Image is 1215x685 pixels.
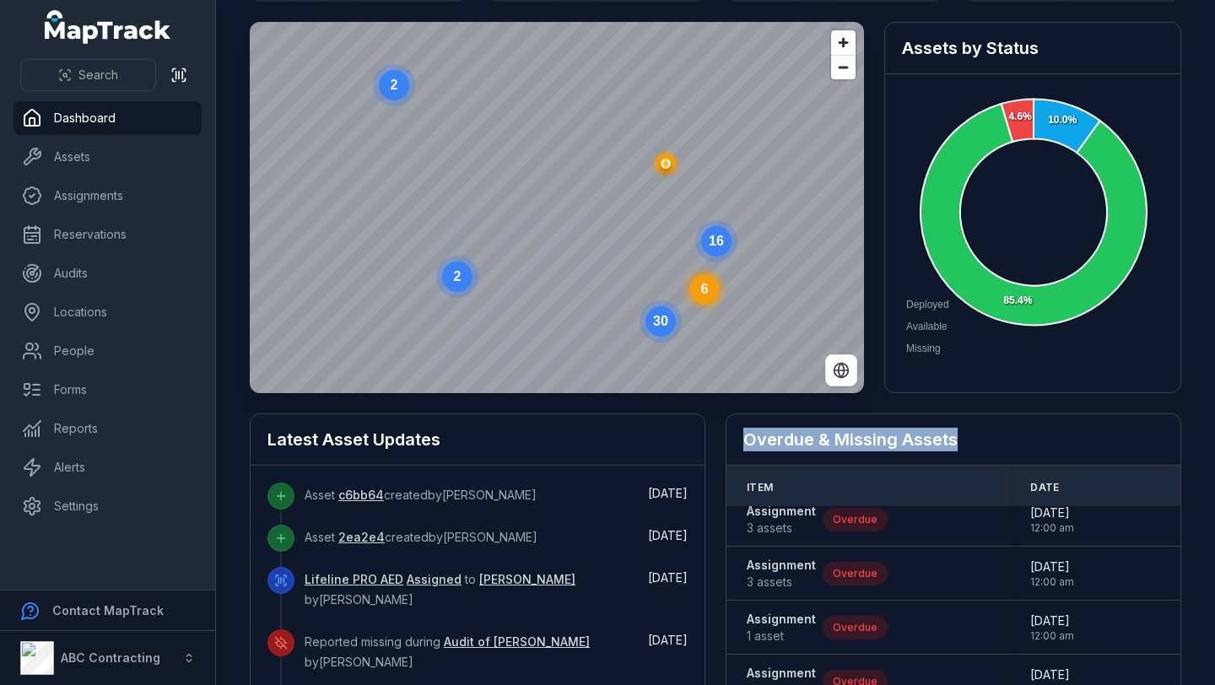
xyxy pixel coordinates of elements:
[747,481,773,494] span: Item
[825,354,857,386] button: Switch to Satellite View
[13,179,202,213] a: Assignments
[1030,629,1074,643] span: 12:00 am
[13,334,202,368] a: People
[747,520,816,537] span: 3 assets
[61,650,160,665] strong: ABC Contracting
[648,570,688,585] span: [DATE]
[1030,575,1074,589] span: 12:00 am
[1030,666,1074,683] span: [DATE]
[648,528,688,542] time: 06/09/2025, 10:38:48 am
[479,571,575,588] a: [PERSON_NAME]
[13,412,202,445] a: Reports
[1030,504,1074,535] time: 31/01/2025, 12:00:00 am
[1030,521,1074,535] span: 12:00 am
[13,373,202,407] a: Forms
[902,36,1164,60] h2: Assets by Status
[13,218,202,251] a: Reservations
[648,486,688,500] span: [DATE]
[747,665,816,682] strong: Assignment
[454,269,462,283] text: 2
[444,634,590,650] a: Audit of [PERSON_NAME]
[701,282,709,296] text: 6
[13,256,202,290] a: Audits
[648,486,688,500] time: 07/09/2025, 1:23:44 pm
[747,574,816,591] span: 3 assets
[267,428,688,451] h2: Latest Asset Updates
[653,314,668,328] text: 30
[338,487,384,504] a: c6bb64
[648,528,688,542] span: [DATE]
[13,450,202,484] a: Alerts
[747,611,816,628] strong: Assignment
[13,101,202,135] a: Dashboard
[823,616,888,639] div: Overdue
[78,67,118,84] span: Search
[13,295,202,329] a: Locations
[747,503,816,537] a: Assignment3 assets
[906,321,947,332] span: Available
[305,488,537,502] span: Asset created by [PERSON_NAME]
[747,611,816,645] a: Assignment1 asset
[648,633,688,647] span: [DATE]
[1030,558,1074,575] span: [DATE]
[747,557,816,574] strong: Assignment
[747,557,816,591] a: Assignment3 assets
[906,299,949,310] span: Deployed
[747,628,816,645] span: 1 asset
[13,140,202,174] a: Assets
[1030,481,1059,494] span: Date
[305,530,537,544] span: Asset created by [PERSON_NAME]
[45,10,171,44] a: MapTrack
[250,22,864,393] canvas: Map
[305,571,403,588] a: Lifeline PRO AED
[743,428,1164,451] h2: Overdue & Missing Assets
[823,562,888,585] div: Overdue
[1030,558,1074,589] time: 28/02/2025, 12:00:00 am
[823,508,888,531] div: Overdue
[906,342,941,354] span: Missing
[1030,612,1074,643] time: 28/02/2025, 12:00:00 am
[709,234,724,248] text: 16
[1030,612,1074,629] span: [DATE]
[13,489,202,523] a: Settings
[831,30,856,55] button: Zoom in
[1030,504,1074,521] span: [DATE]
[648,570,688,585] time: 05/09/2025, 1:32:42 pm
[52,603,164,618] strong: Contact MapTrack
[648,633,688,647] time: 05/09/2025, 1:32:23 pm
[20,59,156,91] button: Search
[338,529,385,546] a: 2ea2e4
[305,634,590,669] span: Reported missing during by [PERSON_NAME]
[391,78,398,92] text: 2
[831,55,856,79] button: Zoom out
[305,572,575,607] span: to by [PERSON_NAME]
[407,571,462,588] a: Assigned
[747,503,816,520] strong: Assignment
